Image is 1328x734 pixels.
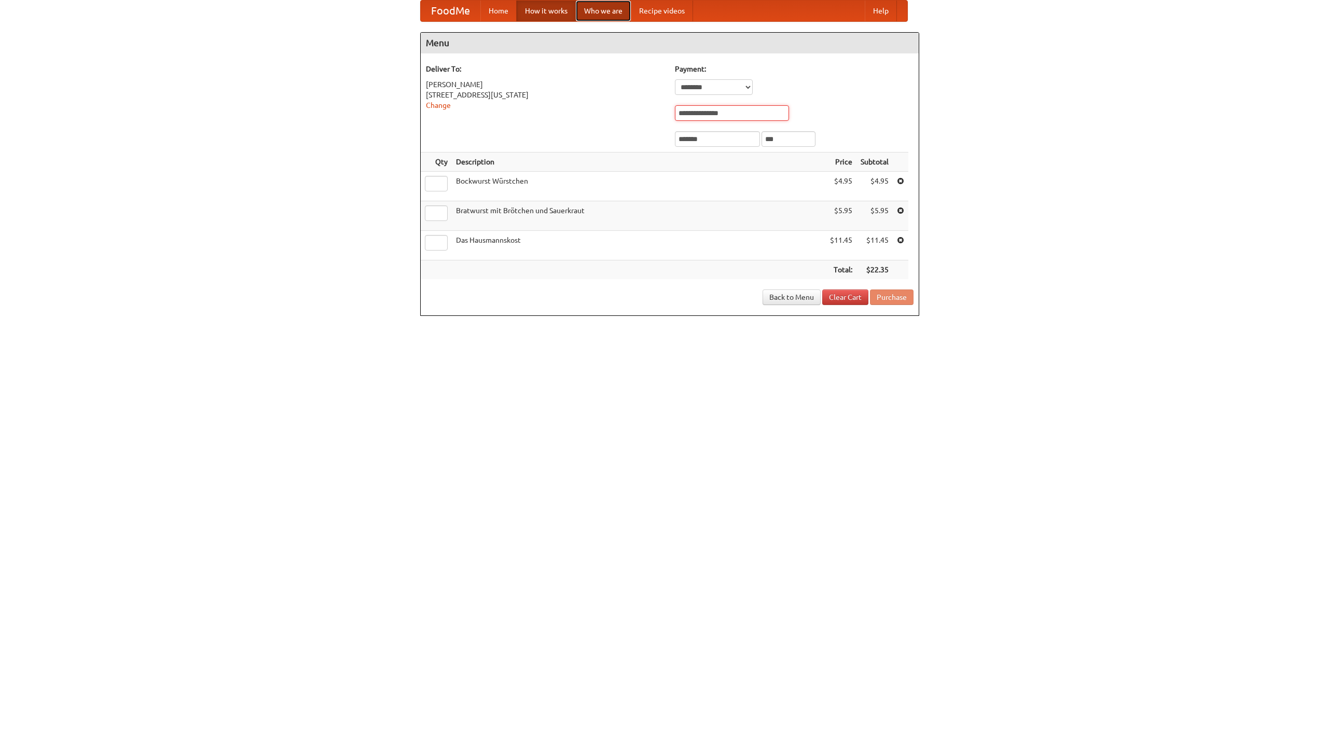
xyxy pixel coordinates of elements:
[822,289,868,305] a: Clear Cart
[870,289,914,305] button: Purchase
[426,64,665,74] h5: Deliver To:
[517,1,576,21] a: How it works
[421,33,919,53] h4: Menu
[426,101,451,109] a: Change
[856,153,893,172] th: Subtotal
[675,64,914,74] h5: Payment:
[826,153,856,172] th: Price
[426,79,665,90] div: [PERSON_NAME]
[856,172,893,201] td: $4.95
[856,260,893,280] th: $22.35
[421,1,480,21] a: FoodMe
[480,1,517,21] a: Home
[452,172,826,201] td: Bockwurst Würstchen
[452,201,826,231] td: Bratwurst mit Brötchen und Sauerkraut
[856,231,893,260] td: $11.45
[865,1,897,21] a: Help
[826,260,856,280] th: Total:
[452,231,826,260] td: Das Hausmannskost
[826,231,856,260] td: $11.45
[826,172,856,201] td: $4.95
[576,1,631,21] a: Who we are
[421,153,452,172] th: Qty
[426,90,665,100] div: [STREET_ADDRESS][US_STATE]
[631,1,693,21] a: Recipe videos
[826,201,856,231] td: $5.95
[452,153,826,172] th: Description
[856,201,893,231] td: $5.95
[763,289,821,305] a: Back to Menu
